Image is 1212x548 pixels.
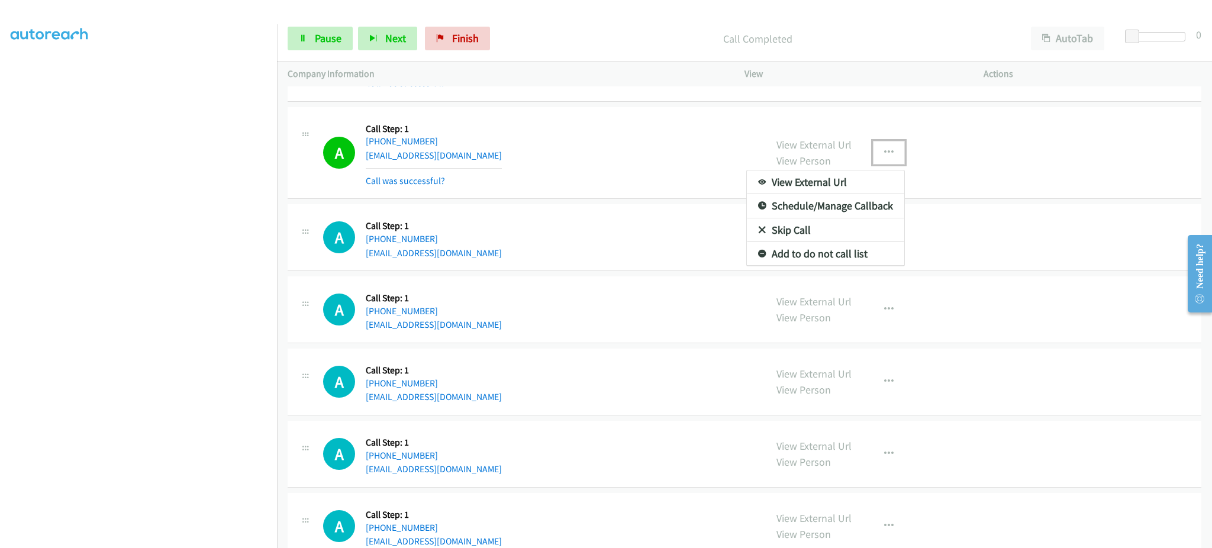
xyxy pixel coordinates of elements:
[323,366,355,398] div: The call is yet to be attempted
[323,438,355,470] h1: A
[747,194,904,218] a: Schedule/Manage Callback
[323,510,355,542] div: The call is yet to be attempted
[323,221,355,253] h1: A
[747,170,904,194] a: View External Url
[747,242,904,266] a: Add to do not call list
[323,366,355,398] h1: A
[1178,227,1212,321] iframe: Resource Center
[747,218,904,242] a: Skip Call
[323,221,355,253] div: The call is yet to be attempted
[323,510,355,542] h1: A
[323,294,355,325] h1: A
[323,438,355,470] div: The call is yet to be attempted
[323,294,355,325] div: The call is yet to be attempted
